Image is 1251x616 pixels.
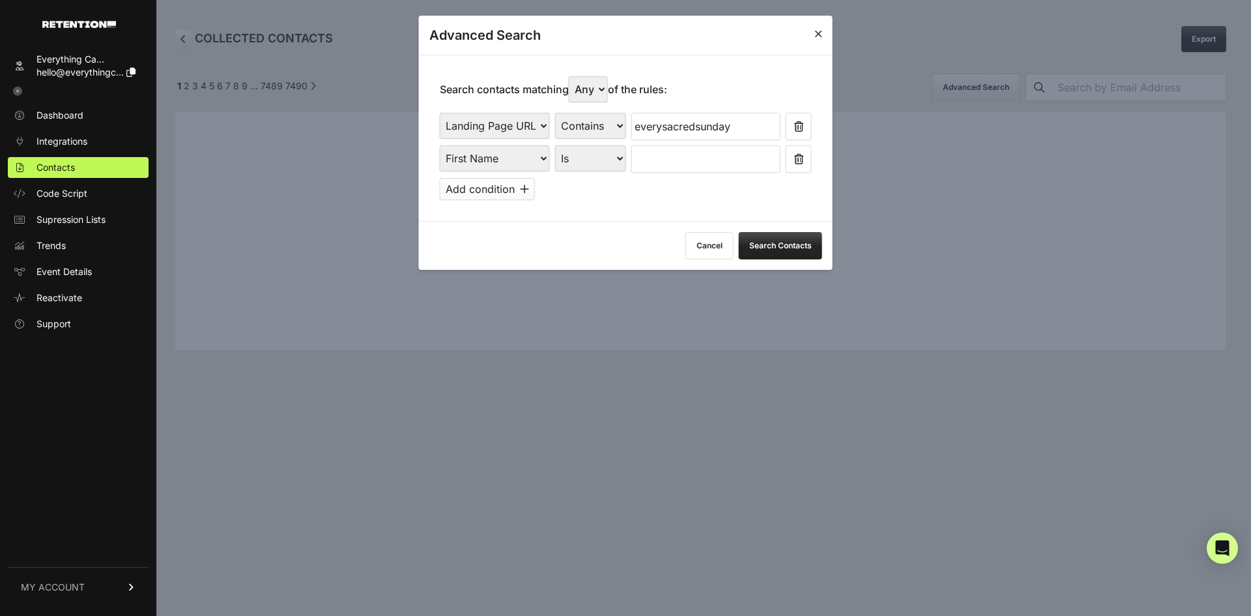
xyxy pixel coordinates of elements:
[8,261,149,282] a: Event Details
[1207,533,1238,564] div: Open Intercom Messenger
[8,157,149,178] a: Contacts
[8,209,149,230] a: Supression Lists
[36,187,87,200] span: Code Script
[8,287,149,308] a: Reactivate
[8,49,149,83] a: Everything Ca... hello@everythingc...
[685,232,734,259] button: Cancel
[440,178,535,200] button: Add condition
[739,232,822,259] button: Search Contacts
[36,135,87,148] span: Integrations
[36,53,136,66] div: Everything Ca...
[429,26,541,44] h3: Advanced Search
[36,317,71,330] span: Support
[21,581,85,594] span: MY ACCOUNT
[36,239,66,252] span: Trends
[36,265,92,278] span: Event Details
[36,161,75,174] span: Contacts
[8,105,149,126] a: Dashboard
[36,66,124,78] span: hello@everythingc...
[8,235,149,256] a: Trends
[36,291,82,304] span: Reactivate
[8,131,149,152] a: Integrations
[8,183,149,204] a: Code Script
[8,567,149,607] a: MY ACCOUNT
[440,76,667,102] p: Search contacts matching of the rules:
[42,21,116,28] img: Retention.com
[36,213,106,226] span: Supression Lists
[8,314,149,334] a: Support
[36,109,83,122] span: Dashboard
